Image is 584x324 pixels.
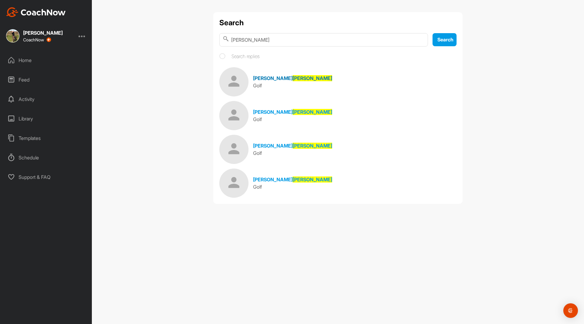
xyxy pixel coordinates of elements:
[3,72,89,87] div: Feed
[23,30,63,35] div: [PERSON_NAME]
[293,176,332,183] span: [PERSON_NAME]
[219,169,457,198] a: [PERSON_NAME][PERSON_NAME]Golf
[293,109,332,115] span: [PERSON_NAME]
[23,37,51,42] div: CoachNow
[219,101,249,130] img: Space Logo
[253,75,293,81] span: [PERSON_NAME]
[253,82,262,89] span: Golf
[3,131,89,146] div: Templates
[6,7,66,17] img: CoachNow
[219,53,259,60] label: Search replies
[253,116,262,122] span: Golf
[563,303,578,318] div: Open Intercom Messenger
[253,184,262,190] span: Golf
[6,29,19,43] img: square_831ef92aefac4ae56edce3054841f208.jpg
[293,143,332,149] span: [PERSON_NAME]
[219,135,457,164] a: [PERSON_NAME][PERSON_NAME]Golf
[253,176,293,183] span: [PERSON_NAME]
[219,18,457,27] h1: Search
[3,150,89,165] div: Schedule
[3,53,89,68] div: Home
[293,75,332,81] span: [PERSON_NAME]
[219,67,249,96] img: Space Logo
[219,169,249,198] img: Space Logo
[3,92,89,107] div: Activity
[219,101,457,130] a: [PERSON_NAME][PERSON_NAME]Golf
[437,37,454,43] span: Search
[253,150,262,156] span: Golf
[3,111,89,126] div: Library
[219,67,457,96] a: [PERSON_NAME][PERSON_NAME]Golf
[253,109,293,115] span: [PERSON_NAME]
[219,33,428,47] input: Search
[3,169,89,185] div: Support & FAQ
[433,33,457,46] button: Search
[253,143,293,149] span: [PERSON_NAME]
[219,135,249,164] img: Space Logo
